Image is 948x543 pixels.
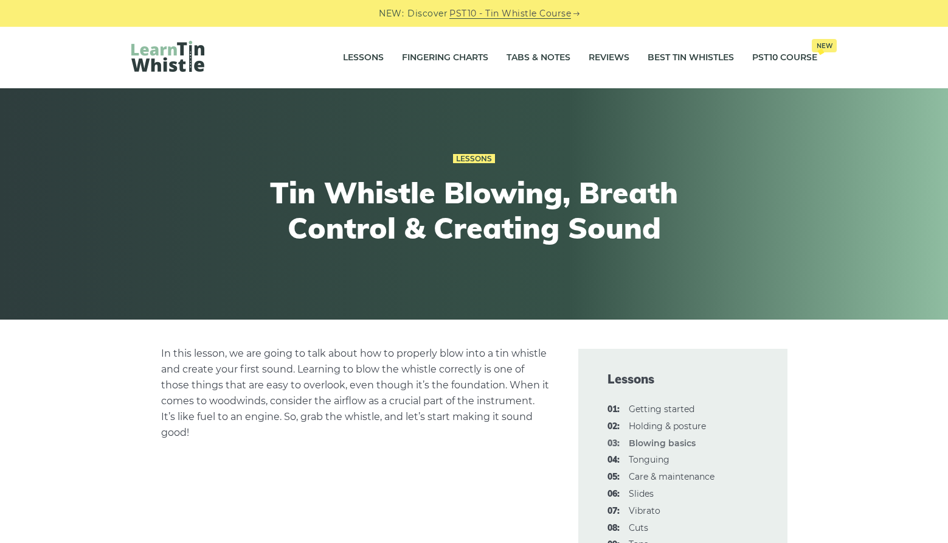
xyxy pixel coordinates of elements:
[343,43,384,73] a: Lessons
[629,454,669,465] a: 04:Tonguing
[812,39,837,52] span: New
[629,488,654,499] a: 06:Slides
[607,436,620,451] span: 03:
[131,41,204,72] img: LearnTinWhistle.com
[629,404,694,415] a: 01:Getting started
[629,421,706,432] a: 02:Holding & posture
[607,419,620,434] span: 02:
[648,43,734,73] a: Best Tin Whistles
[507,43,570,73] a: Tabs & Notes
[607,453,620,468] span: 04:
[607,402,620,417] span: 01:
[402,43,488,73] a: Fingering Charts
[607,504,620,519] span: 07:
[161,346,549,441] p: In this lesson, we are going to talk about how to properly blow into a tin whistle and create you...
[607,521,620,536] span: 08:
[607,371,758,388] span: Lessons
[607,487,620,502] span: 06:
[589,43,629,73] a: Reviews
[629,522,648,533] a: 08:Cuts
[251,175,698,245] h1: Tin Whistle Blowing, Breath Control & Creating Sound
[752,43,817,73] a: PST10 CourseNew
[607,470,620,485] span: 05:
[629,505,660,516] a: 07:Vibrato
[629,471,714,482] a: 05:Care & maintenance
[453,154,495,164] a: Lessons
[629,438,696,449] strong: Blowing basics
